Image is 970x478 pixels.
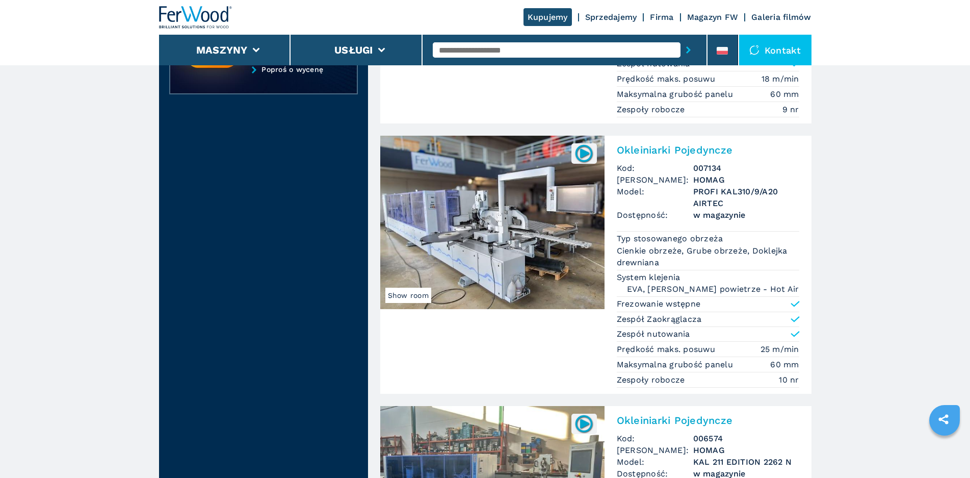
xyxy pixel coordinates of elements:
a: Okleiniarki Pojedyncze HOMAG PROFI KAL310/9/A20 AIRTECShow room007134Okleiniarki PojedynczeKod:00... [380,136,811,394]
h3: 006574 [693,433,799,444]
p: Prędkość maks. posuwu [617,344,718,355]
h3: HOMAG [693,444,799,456]
button: Maszyny [196,44,248,56]
p: Zespoły robocze [617,374,688,386]
p: Zespół Zaokrąglacza [617,314,702,325]
span: Kod: [617,433,693,444]
em: 9 nr [782,104,799,115]
em: Cienkie obrzeże, Grube obrzeże, Doklejka drewniana [617,245,799,268]
span: Model: [617,456,693,468]
em: EVA, [PERSON_NAME] powietrze - Hot Air [627,283,799,295]
div: Kontakt [739,35,811,65]
p: Prędkość maks. posuwu [617,73,718,85]
a: sharethis [931,407,956,432]
iframe: Chat [927,432,962,470]
span: Show room [385,288,431,303]
button: Usługi [334,44,373,56]
img: Kontakt [749,45,759,55]
span: Dostępność: [617,209,693,221]
h2: Okleiniarki Pojedyncze [617,414,799,426]
a: Firma [650,12,673,22]
em: 25 m/min [761,343,799,355]
a: Galeria filmów [751,12,811,22]
h3: PROFI KAL310/9/A20 AIRTEC [693,186,799,209]
span: Kod: [617,162,693,174]
a: Kupujemy [523,8,572,26]
h3: 007134 [693,162,799,174]
em: 60 mm [770,88,799,100]
h2: Okleiniarki Pojedyncze [617,144,799,156]
span: [PERSON_NAME]: [617,174,693,186]
img: 007134 [574,143,594,163]
p: Maksymalna grubość panelu [617,359,736,370]
h3: HOMAG [693,174,799,186]
img: 006574 [574,414,594,434]
button: submit-button [680,38,696,62]
img: Okleiniarki Pojedyncze HOMAG PROFI KAL310/9/A20 AIRTEC [380,136,605,309]
a: Poproś o wycenę [169,65,358,102]
img: Ferwood [159,6,232,29]
em: 60 mm [770,359,799,370]
span: Model: [617,186,693,209]
span: [PERSON_NAME]: [617,444,693,456]
em: 10 nr [779,374,799,386]
a: Sprzedajemy [585,12,637,22]
h3: KAL 211 EDITION 2262 N [693,456,799,468]
p: Zespoły robocze [617,104,688,115]
a: Magazyn FW [687,12,739,22]
p: Frezowanie wstępne [617,298,701,310]
p: Zespół nutowania [617,329,690,340]
em: 18 m/min [762,73,799,85]
p: System klejenia [617,272,683,283]
p: Typ stosowanego obrzeża [617,233,726,244]
span: w magazynie [693,209,799,221]
p: Maksymalna grubość panelu [617,89,736,100]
